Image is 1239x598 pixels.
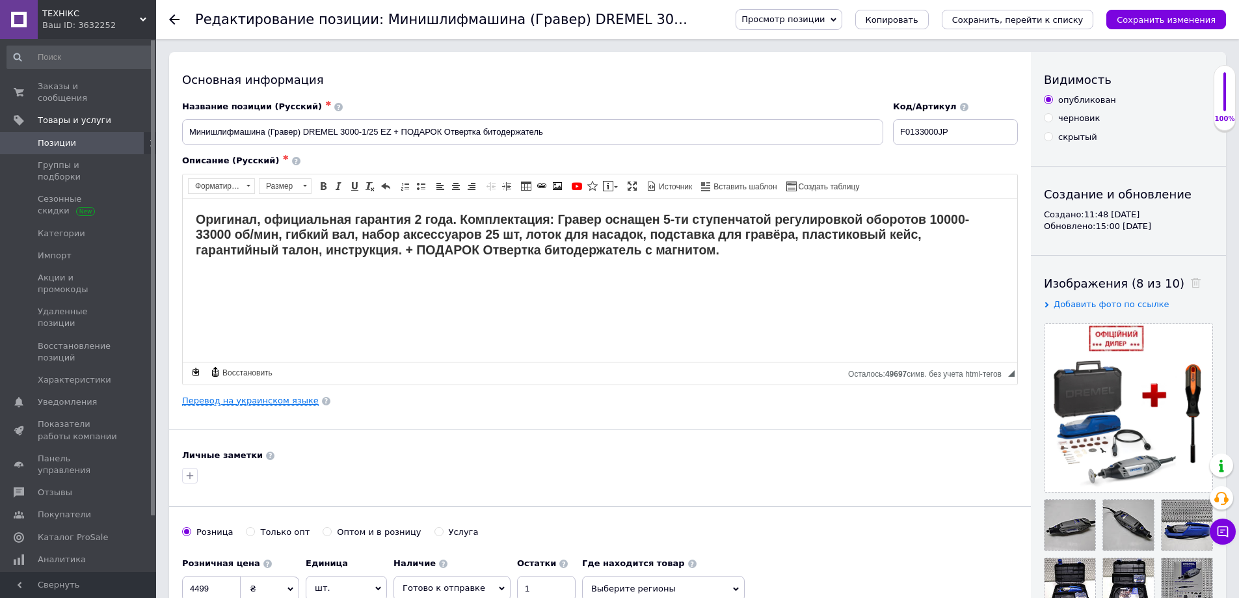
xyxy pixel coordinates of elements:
span: Название позиции (Русский) [182,102,322,111]
input: Поиск [7,46,153,69]
a: Подчеркнутый (Ctrl+U) [347,179,362,193]
b: Личные заметки [182,450,263,460]
a: Источник [645,179,694,193]
b: Остатки [517,558,557,568]
a: Развернуть [625,179,639,193]
span: Вставить шаблон [712,182,777,193]
span: ₴ [250,584,256,593]
div: черновик [1058,113,1100,124]
span: Группы и подборки [38,159,120,183]
div: Создание и обновление [1044,186,1213,202]
span: ✱ [282,154,288,162]
span: Готово к отправке [403,583,485,593]
span: Каталог ProSale [38,532,108,543]
span: Добавить фото по ссылке [1054,299,1169,309]
span: Акции и промокоды [38,272,120,295]
span: Размер [260,179,299,193]
input: Например, H&M женское платье зеленое 38 размер вечернее макси с блестками [182,119,883,145]
a: Уменьшить отступ [484,179,498,193]
span: Копировать [866,15,918,25]
div: 100% [1214,115,1235,124]
button: Сохранить, перейти к списку [942,10,1094,29]
span: Просмотр позиции [741,14,825,24]
span: ТЕХНІКС [42,8,140,20]
span: Восстановление позиций [38,340,120,364]
span: Код/Артикул [893,102,957,111]
a: Убрать форматирование [363,179,377,193]
a: Полужирный (Ctrl+B) [316,179,330,193]
button: Чат с покупателем [1210,519,1236,545]
span: Категории [38,228,85,239]
span: Форматирование [189,179,242,193]
a: Добавить видео с YouTube [570,179,584,193]
b: Наличие [393,558,436,568]
div: Обновлено: 15:00 [DATE] [1044,221,1213,232]
a: Вставить/Редактировать ссылку (Ctrl+L) [535,179,549,193]
a: По правому краю [464,179,479,193]
span: Товары и услуги [38,115,111,126]
a: Вставить шаблон [699,179,779,193]
span: Отзывы [38,487,72,498]
span: Позиции [38,137,76,149]
div: Розница [196,526,233,538]
iframe: Визуальный текстовый редактор, 157F7A40-0361-4778-8E9A-2C2D05F15FD7 [183,199,1017,362]
span: Восстановить [220,368,273,379]
div: скрытый [1058,131,1097,143]
a: Курсив (Ctrl+I) [332,179,346,193]
span: Показатели работы компании [38,418,120,442]
span: Заказы и сообщения [38,81,120,104]
span: Покупатели [38,509,91,521]
div: Только опт [260,526,310,538]
span: Импорт [38,250,72,262]
span: Панель управления [38,453,120,476]
a: По левому краю [433,179,447,193]
i: Сохранить изменения [1117,15,1216,25]
a: Восстановить [208,365,274,379]
a: Отменить (Ctrl+Z) [379,179,393,193]
div: Создано: 11:48 [DATE] [1044,209,1213,221]
span: Уведомления [38,396,97,408]
b: Единица [306,558,348,568]
span: Удаленные позиции [38,306,120,329]
a: Создать таблицу [784,179,862,193]
a: Перевод на украинском языке [182,396,319,406]
div: Ваш ID: 3632252 [42,20,156,31]
span: Аналитика [38,554,86,565]
div: Видимость [1044,72,1213,88]
div: Изображения (8 из 10) [1044,275,1213,292]
a: Увеличить отступ [500,179,514,193]
span: Создать таблицу [797,182,860,193]
a: Форматирование [188,178,255,194]
a: Сделать резервную копию сейчас [189,365,203,379]
a: По центру [449,179,463,193]
span: Описание (Русский) [182,156,279,165]
div: Оптом и в розницу [337,526,421,538]
a: Вставить иконку [585,179,600,193]
a: Изображение [550,179,565,193]
div: Вернуться назад [169,14,180,25]
span: Источник [657,182,692,193]
a: Вставить / удалить маркированный список [414,179,428,193]
b: Розничная цена [182,558,260,568]
b: Где находится товар [582,558,685,568]
span: 49697 [885,370,907,379]
a: Размер [259,178,312,194]
span: Характеристики [38,374,111,386]
span: ✱ [325,100,331,108]
h1: Редактирование позиции: Минишлифмашина (Гравер) DREMEL 3000-1/25 EZ + ПОДАРОК Отвертка битодержатель [195,12,1030,27]
div: Подсчет символов [848,366,1008,379]
span: Перетащите для изменения размера [1008,370,1015,377]
span: Сезонные скидки [38,193,120,217]
button: Копировать [855,10,929,29]
div: Услуга [449,526,479,538]
a: Вставить сообщение [601,179,620,193]
i: Сохранить, перейти к списку [952,15,1084,25]
div: Основная информация [182,72,1018,88]
button: Сохранить изменения [1106,10,1226,29]
div: опубликован [1058,94,1116,106]
div: 100% Качество заполнения [1214,65,1236,131]
a: Таблица [519,179,533,193]
a: Вставить / удалить нумерованный список [398,179,412,193]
